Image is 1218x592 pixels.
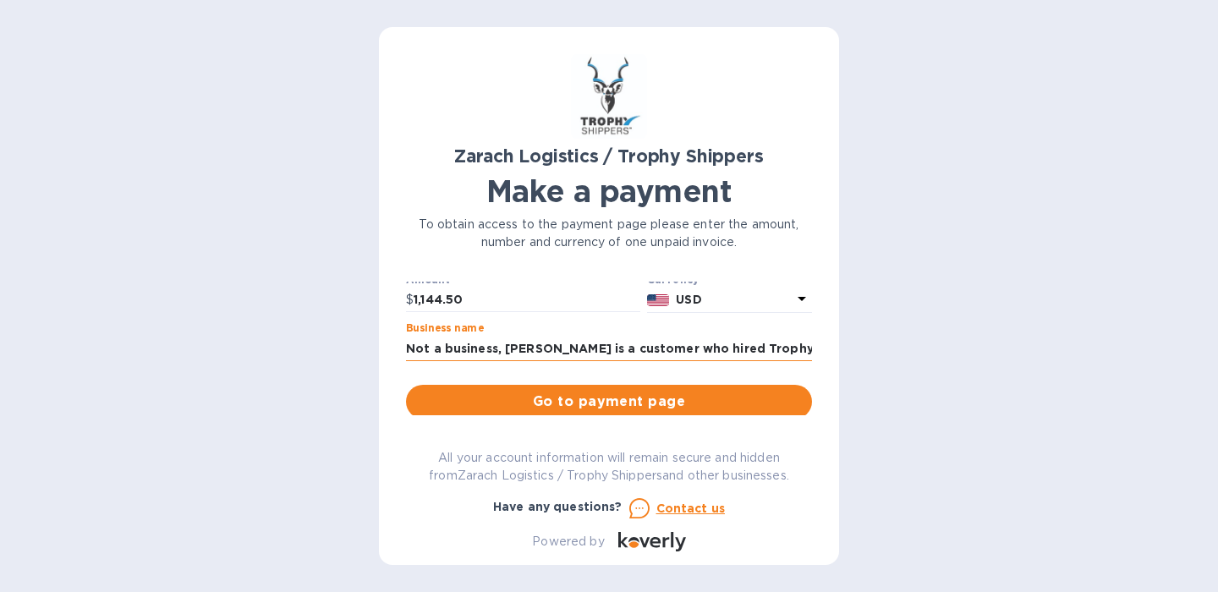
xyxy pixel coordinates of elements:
input: Enter business name [406,336,812,361]
span: Go to payment page [420,392,798,412]
b: Currency [647,273,700,286]
button: Go to payment page [406,385,812,419]
u: Contact us [656,502,726,515]
label: Amount [406,275,449,285]
img: USD [647,294,670,306]
b: USD [676,293,701,306]
p: Powered by [532,533,604,551]
h1: Make a payment [406,173,812,209]
p: All your account information will remain secure and hidden from Zarach Logistics / Trophy Shipper... [406,449,812,485]
input: 0.00 [414,288,640,313]
b: Zarach Logistics / Trophy Shippers [454,145,763,167]
p: $ [406,291,414,309]
label: Business name [406,324,484,334]
b: Have any questions? [493,500,623,513]
p: To obtain access to the payment page please enter the amount, number and currency of one unpaid i... [406,216,812,251]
